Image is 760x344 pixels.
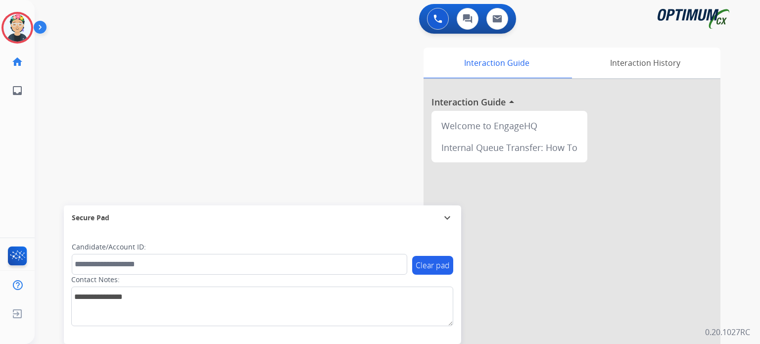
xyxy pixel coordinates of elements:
[71,275,120,285] label: Contact Notes:
[3,14,31,42] img: avatar
[11,56,23,68] mat-icon: home
[72,242,146,252] label: Candidate/Account ID:
[441,212,453,224] mat-icon: expand_more
[435,137,583,158] div: Internal Queue Transfer: How To
[705,326,750,338] p: 0.20.1027RC
[435,115,583,137] div: Welcome to EngageHQ
[11,85,23,97] mat-icon: inbox
[424,48,570,78] div: Interaction Guide
[412,256,453,275] button: Clear pad
[570,48,720,78] div: Interaction History
[72,213,109,223] span: Secure Pad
